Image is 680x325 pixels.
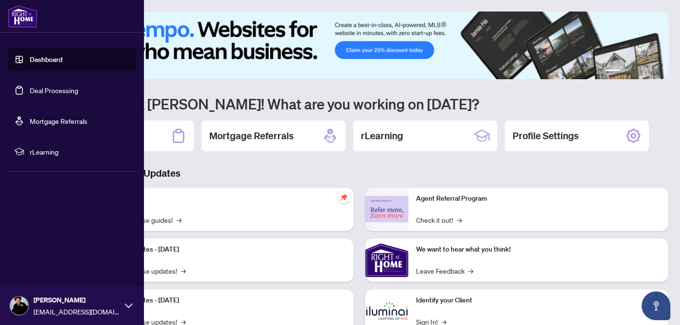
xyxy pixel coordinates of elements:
span: rLearning [30,146,130,157]
span: → [177,215,181,225]
h1: Welcome back [PERSON_NAME]! What are you working on [DATE]? [50,95,668,113]
button: 3 [632,70,636,73]
p: We want to hear what you think! [416,244,661,255]
button: Open asap [642,291,670,320]
button: 1 [605,70,620,73]
button: 2 [624,70,628,73]
a: Dashboard [30,55,62,64]
h2: Profile Settings [513,129,579,143]
p: Self-Help [101,193,346,204]
img: Agent Referral Program [365,196,408,222]
h2: rLearning [361,129,403,143]
span: [EMAIL_ADDRESS][DOMAIN_NAME] [34,306,120,317]
a: Mortgage Referrals [30,117,87,125]
button: 5 [647,70,651,73]
p: Identify your Client [416,295,661,306]
span: → [468,265,473,276]
button: 6 [655,70,659,73]
a: Leave Feedback→ [416,265,473,276]
a: Deal Processing [30,86,78,95]
span: → [457,215,462,225]
span: [PERSON_NAME] [34,295,120,305]
a: Check it out!→ [416,215,462,225]
h3: Brokerage & Industry Updates [50,167,668,180]
button: 4 [640,70,644,73]
p: Agent Referral Program [416,193,661,204]
h2: Mortgage Referrals [209,129,294,143]
img: Slide 0 [50,12,668,79]
p: Platform Updates - [DATE] [101,295,346,306]
span: → [181,265,186,276]
img: logo [8,5,37,28]
span: pushpin [338,192,350,203]
img: Profile Icon [10,297,28,315]
img: We want to hear what you think! [365,239,408,282]
p: Platform Updates - [DATE] [101,244,346,255]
